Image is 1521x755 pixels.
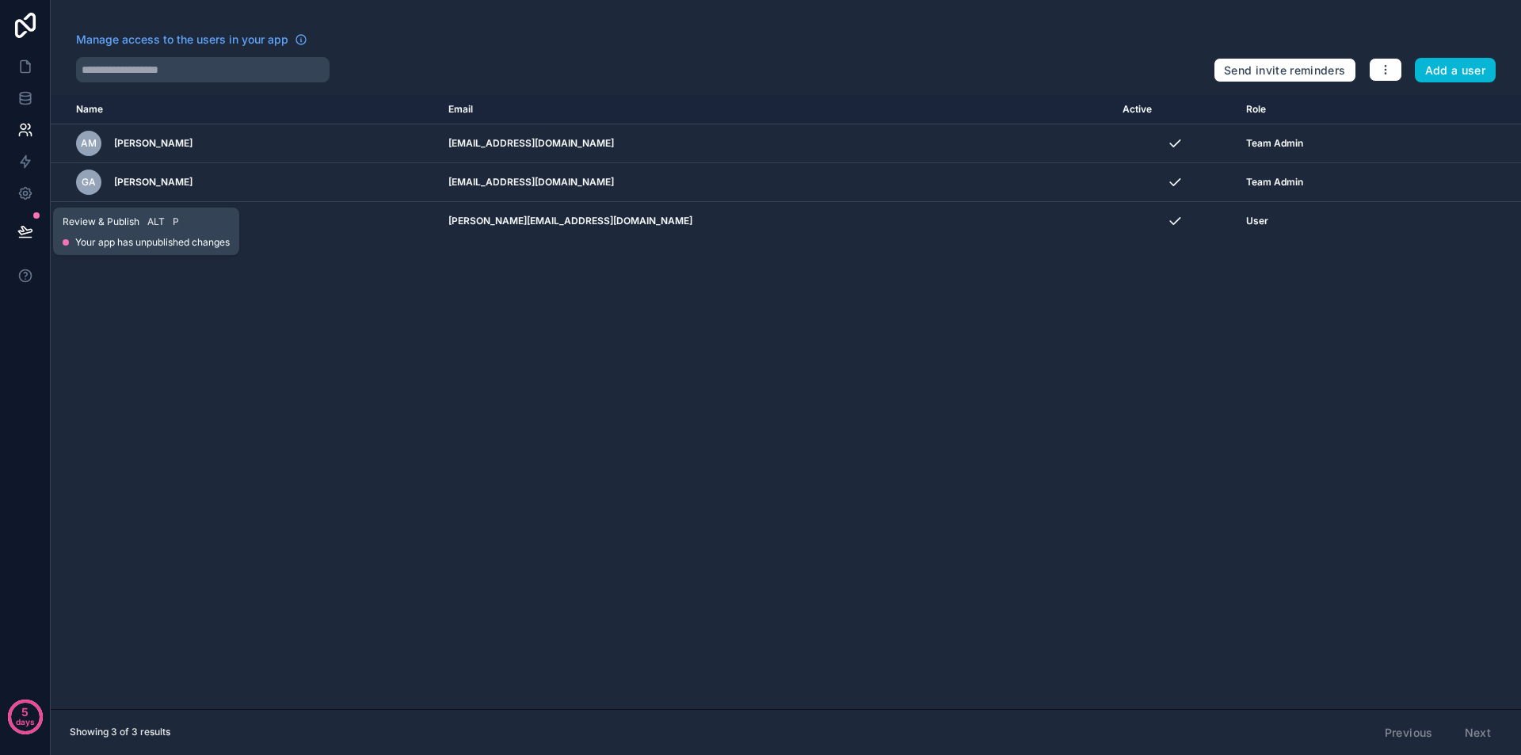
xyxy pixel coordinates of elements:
[439,95,1113,124] th: Email
[439,124,1113,163] td: [EMAIL_ADDRESS][DOMAIN_NAME]
[1415,58,1496,83] button: Add a user
[114,176,193,189] span: [PERSON_NAME]
[1214,58,1355,83] button: Send invite reminders
[81,137,97,150] span: AM
[21,704,29,720] p: 5
[1113,95,1237,124] th: Active
[439,202,1113,241] td: [PERSON_NAME][EMAIL_ADDRESS][DOMAIN_NAME]
[63,215,139,228] span: Review & Publish
[70,726,170,738] span: Showing 3 of 3 results
[1246,215,1268,227] span: User
[76,32,288,48] span: Manage access to the users in your app
[75,236,230,249] span: Your app has unpublished changes
[114,137,193,150] span: [PERSON_NAME]
[1246,176,1303,189] span: Team Admin
[439,163,1113,202] td: [EMAIL_ADDRESS][DOMAIN_NAME]
[170,215,182,228] span: P
[76,32,307,48] a: Manage access to the users in your app
[1237,95,1431,124] th: Role
[147,215,165,228] span: Alt
[82,176,96,189] span: GA
[51,95,439,124] th: Name
[1246,137,1303,150] span: Team Admin
[16,711,35,733] p: days
[51,95,1521,709] div: scrollable content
